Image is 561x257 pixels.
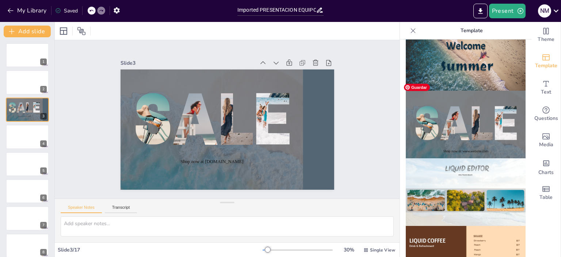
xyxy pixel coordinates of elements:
[419,22,524,39] p: Template
[531,101,561,127] div: Get real-time input from your audience
[541,88,551,96] span: Text
[237,5,316,15] input: Insert title
[183,3,288,99] div: Slide 3
[40,86,47,92] div: 2
[6,43,49,67] div: 1
[404,84,430,91] span: Guardar
[40,113,47,120] div: 3
[6,98,49,122] div: 3
[5,5,50,16] button: My Library
[535,62,557,70] span: Template
[534,114,558,122] span: Questions
[531,154,561,180] div: Add charts and graphs
[531,48,561,75] div: Add ready made slides
[6,125,49,149] div: 4
[6,206,49,230] div: 7
[58,25,69,37] div: Layout
[538,169,554,177] span: Charts
[489,4,526,18] button: Present
[538,4,551,18] button: N M
[163,117,213,163] span: Shop now at [DOMAIN_NAME]
[61,205,102,213] button: Speaker Notes
[539,141,553,149] span: Media
[531,75,561,101] div: Add text boxes
[77,27,86,35] span: Position
[340,246,358,253] div: 30 %
[4,26,51,37] button: Add slide
[6,152,49,176] div: 5
[40,249,47,256] div: 8
[55,7,78,14] div: Saved
[6,70,49,94] div: 2
[40,222,47,228] div: 7
[58,246,263,253] div: Slide 3 / 17
[406,23,526,91] img: thumb-5.png
[40,58,47,65] div: 1
[531,22,561,48] div: Change the overall theme
[538,35,554,44] span: Theme
[40,167,47,174] div: 5
[18,116,31,117] span: Shop now at [DOMAIN_NAME]
[406,91,526,158] img: thumb-6.png
[539,193,553,201] span: Table
[370,247,395,253] span: Single View
[531,127,561,154] div: Add images, graphics, shapes or video
[40,140,47,147] div: 4
[40,194,47,201] div: 6
[531,180,561,206] div: Add a table
[6,179,49,203] div: 6
[406,158,526,226] img: thumb-7.png
[473,4,488,18] button: Export to PowerPoint
[105,205,137,213] button: Transcript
